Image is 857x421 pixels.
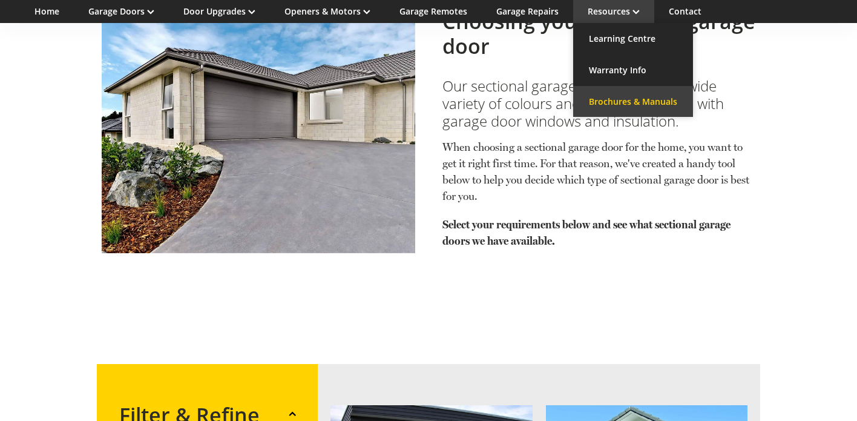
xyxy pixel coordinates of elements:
[88,5,154,17] a: Garage Doors
[442,218,731,247] strong: Select your requirements below and see what sectional garage doors we have available.
[86,9,452,254] img: Photo of an Auckland home with a grey sectional garage door visible.
[496,5,559,17] a: Garage Repairs
[284,5,370,17] a: Openers & Motors
[573,86,693,118] a: Brochures & Manuals
[573,23,693,55] a: Learning Centre
[442,139,756,216] p: When choosing a sectional garage door for the home, you want to get it right first time. For that...
[588,5,640,17] a: Resources
[183,5,255,17] a: Door Upgrades
[34,5,59,17] a: Home
[399,5,467,17] a: Garage Remotes
[442,78,756,130] h3: Our sectional garage doors come in a wide variety of colours and can be upgraded with garage door...
[669,5,701,17] a: Contact
[573,55,693,86] a: Warranty Info
[442,9,756,59] h2: Choosing your sectional garage door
